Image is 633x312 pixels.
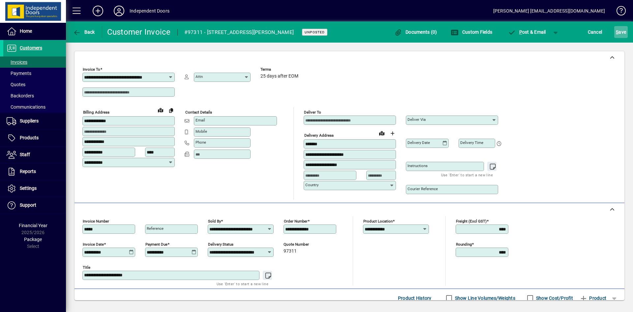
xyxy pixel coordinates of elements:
a: Staff [3,147,66,163]
mat-hint: Use 'Enter' to start a new line [217,280,268,288]
mat-label: Attn [196,74,203,79]
span: Home [20,28,32,34]
button: Product [576,292,610,304]
mat-label: Order number [284,219,308,224]
mat-label: Sold by [208,219,221,224]
mat-label: Invoice To [83,67,100,72]
div: [PERSON_NAME] [EMAIL_ADDRESS][DOMAIN_NAME] [493,6,605,16]
a: Reports [3,163,66,180]
div: Customer Invoice [107,27,171,37]
span: Backorders [7,93,34,98]
button: Copy to Delivery address [166,105,176,116]
span: Unposted [305,30,325,34]
a: Knowledge Base [612,1,625,23]
a: Settings [3,180,66,197]
a: Suppliers [3,113,66,129]
span: Financial Year [19,223,47,228]
span: Payments [7,71,31,76]
mat-label: Delivery time [460,140,483,145]
span: Terms [260,67,300,72]
mat-label: Freight (excl GST) [456,219,487,224]
button: Cancel [586,26,604,38]
span: Cancel [588,27,602,37]
mat-label: Phone [196,140,206,145]
a: Communications [3,101,66,113]
button: Custom Fields [449,26,494,38]
a: Backorders [3,90,66,101]
span: Reports [20,169,36,174]
a: Payments [3,68,66,79]
mat-label: Email [196,118,205,122]
mat-label: Reference [147,226,164,231]
a: View on map [155,105,166,115]
a: Support [3,197,66,214]
button: Profile [108,5,130,17]
span: Product History [398,293,432,303]
mat-label: Deliver To [304,110,321,115]
mat-label: Product location [363,219,393,224]
app-page-header-button: Back [66,26,102,38]
button: Back [71,26,97,38]
span: ave [616,27,626,37]
span: P [519,29,522,35]
span: Invoices [7,59,27,65]
button: Documents (0) [393,26,439,38]
mat-label: Rounding [456,242,472,247]
label: Show Line Volumes/Weights [454,295,515,301]
mat-hint: Use 'Enter' to start a new line [441,171,493,179]
a: Quotes [3,79,66,90]
div: #97311 - [STREET_ADDRESS][PERSON_NAME] [184,27,294,38]
mat-label: Delivery status [208,242,233,247]
mat-label: Country [305,183,318,187]
a: Invoices [3,56,66,68]
span: Quotes [7,82,25,87]
span: Custom Fields [451,29,492,35]
span: Suppliers [20,118,39,123]
mat-label: Invoice date [83,242,104,247]
a: Products [3,130,66,146]
mat-label: Invoice number [83,219,109,224]
a: View on map [377,128,387,138]
mat-label: Instructions [407,163,428,168]
button: Post & Email [504,26,549,38]
span: Quote number [284,242,323,247]
span: Documents (0) [394,29,437,35]
span: Back [73,29,95,35]
span: ost & Email [508,29,546,35]
div: Independent Doors [130,6,169,16]
span: Package [24,237,42,242]
a: Home [3,23,66,40]
button: Product History [395,292,434,304]
mat-label: Mobile [196,129,207,134]
span: Settings [20,186,37,191]
button: Add [87,5,108,17]
span: S [616,29,618,35]
mat-label: Deliver via [407,117,426,122]
span: Staff [20,152,30,157]
label: Show Cost/Profit [535,295,573,301]
mat-label: Payment due [145,242,167,247]
button: Save [614,26,628,38]
span: 97311 [284,249,297,254]
mat-label: Courier Reference [407,187,438,191]
span: Customers [20,45,42,51]
span: Support [20,202,36,208]
span: Product [580,293,606,303]
button: Choose address [387,128,398,139]
mat-label: Title [83,265,90,270]
span: Products [20,135,39,140]
mat-label: Delivery date [407,140,430,145]
span: 25 days after EOM [260,74,298,79]
span: Communications [7,104,45,110]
